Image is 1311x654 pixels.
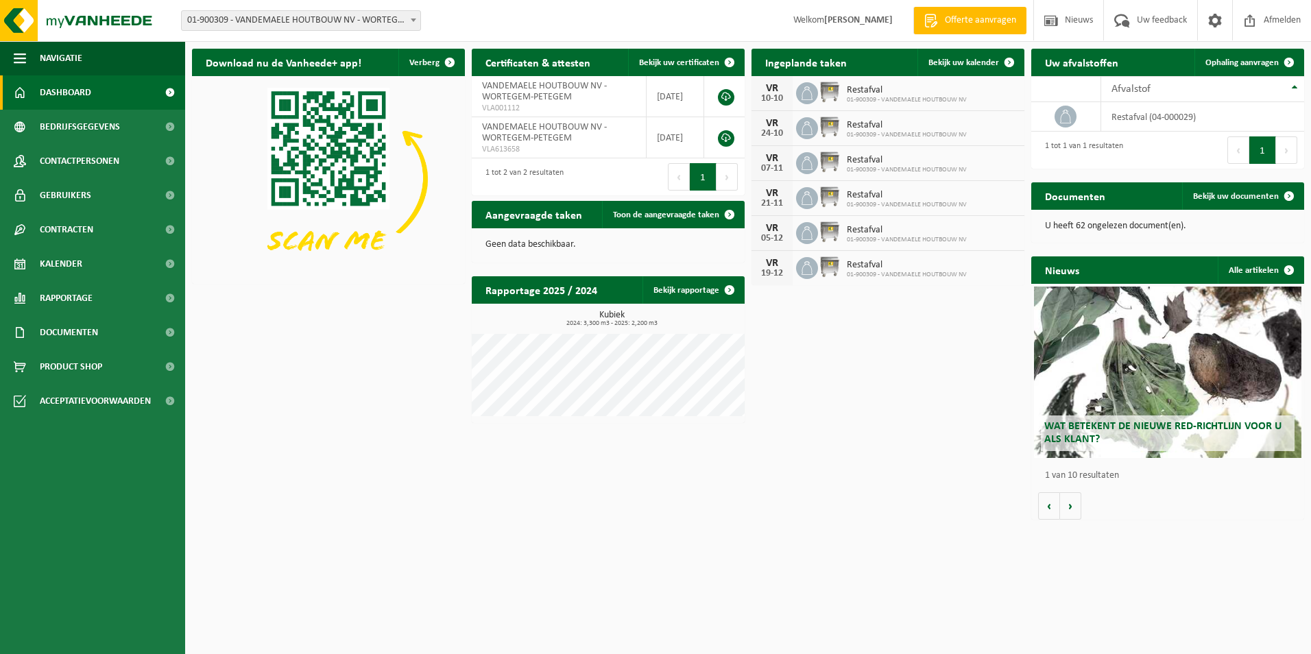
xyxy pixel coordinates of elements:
[847,225,967,236] span: Restafval
[758,188,786,199] div: VR
[824,15,893,25] strong: [PERSON_NAME]
[472,49,604,75] h2: Certificaten & attesten
[1031,256,1093,283] h2: Nieuws
[1038,492,1060,520] button: Vorige
[758,269,786,278] div: 19-12
[847,155,967,166] span: Restafval
[818,255,841,278] img: WB-1100-GAL-GY-02
[1038,135,1123,165] div: 1 tot 1 van 1 resultaten
[717,163,738,191] button: Next
[758,153,786,164] div: VR
[40,41,82,75] span: Navigatie
[690,163,717,191] button: 1
[818,150,841,173] img: WB-1100-GAL-GY-02
[192,76,465,281] img: Download de VHEPlus App
[482,81,607,102] span: VANDEMAELE HOUTBOUW NV - WORTEGEM-PETEGEM
[40,384,151,418] span: Acceptatievoorwaarden
[472,201,596,228] h2: Aangevraagde taken
[409,58,440,67] span: Verberg
[479,320,745,327] span: 2024: 3,300 m3 - 2025: 2,200 m3
[1193,192,1279,201] span: Bekijk uw documenten
[40,281,93,315] span: Rapportage
[847,96,967,104] span: 01-900309 - VANDEMAELE HOUTBOUW NV
[472,276,611,303] h2: Rapportage 2025 / 2024
[482,144,636,155] span: VLA613658
[917,49,1023,76] a: Bekijk uw kalender
[847,201,967,209] span: 01-900309 - VANDEMAELE HOUTBOUW NV
[485,240,731,250] p: Geen data beschikbaar.
[928,58,999,67] span: Bekijk uw kalender
[482,103,636,114] span: VLA001112
[758,94,786,104] div: 10-10
[40,213,93,247] span: Contracten
[602,201,743,228] a: Toon de aangevraagde taken
[758,83,786,94] div: VR
[1249,136,1276,164] button: 1
[758,258,786,269] div: VR
[847,260,967,271] span: Restafval
[482,122,607,143] span: VANDEMAELE HOUTBOUW NV - WORTEGEM-PETEGEM
[758,199,786,208] div: 21-11
[613,210,719,219] span: Toon de aangevraagde taken
[1044,421,1282,445] span: Wat betekent de nieuwe RED-richtlijn voor u als klant?
[40,110,120,144] span: Bedrijfsgegevens
[758,118,786,129] div: VR
[628,49,743,76] a: Bekijk uw certificaten
[847,85,967,96] span: Restafval
[847,236,967,244] span: 01-900309 - VANDEMAELE HOUTBOUW NV
[40,144,119,178] span: Contactpersonen
[1045,471,1297,481] p: 1 van 10 resultaten
[40,315,98,350] span: Documenten
[479,311,745,327] h3: Kubiek
[1205,58,1279,67] span: Ophaling aanvragen
[913,7,1026,34] a: Offerte aanvragen
[758,234,786,243] div: 05-12
[1060,492,1081,520] button: Volgende
[642,276,743,304] a: Bekijk rapportage
[639,58,719,67] span: Bekijk uw certificaten
[40,75,91,110] span: Dashboard
[1034,287,1301,458] a: Wat betekent de nieuwe RED-richtlijn voor u als klant?
[1227,136,1249,164] button: Previous
[847,120,967,131] span: Restafval
[818,220,841,243] img: WB-1100-GAL-GY-02
[1111,84,1151,95] span: Afvalstof
[479,162,564,192] div: 1 tot 2 van 2 resultaten
[758,129,786,138] div: 24-10
[847,166,967,174] span: 01-900309 - VANDEMAELE HOUTBOUW NV
[818,185,841,208] img: WB-1100-GAL-GY-02
[758,223,786,234] div: VR
[941,14,1020,27] span: Offerte aanvragen
[1031,182,1119,209] h2: Documenten
[192,49,375,75] h2: Download nu de Vanheede+ app!
[1194,49,1303,76] a: Ophaling aanvragen
[182,11,420,30] span: 01-900309 - VANDEMAELE HOUTBOUW NV - WORTEGEM-PETEGEM
[818,115,841,138] img: WB-1100-GAL-GY-02
[1182,182,1303,210] a: Bekijk uw documenten
[40,247,82,281] span: Kalender
[758,164,786,173] div: 07-11
[847,190,967,201] span: Restafval
[1045,221,1290,231] p: U heeft 62 ongelezen document(en).
[1276,136,1297,164] button: Next
[668,163,690,191] button: Previous
[647,117,704,158] td: [DATE]
[1101,102,1304,132] td: restafval (04-000029)
[181,10,421,31] span: 01-900309 - VANDEMAELE HOUTBOUW NV - WORTEGEM-PETEGEM
[847,131,967,139] span: 01-900309 - VANDEMAELE HOUTBOUW NV
[1218,256,1303,284] a: Alle artikelen
[1031,49,1132,75] h2: Uw afvalstoffen
[751,49,861,75] h2: Ingeplande taken
[398,49,464,76] button: Verberg
[847,271,967,279] span: 01-900309 - VANDEMAELE HOUTBOUW NV
[818,80,841,104] img: WB-1100-GAL-GY-02
[40,178,91,213] span: Gebruikers
[40,350,102,384] span: Product Shop
[647,76,704,117] td: [DATE]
